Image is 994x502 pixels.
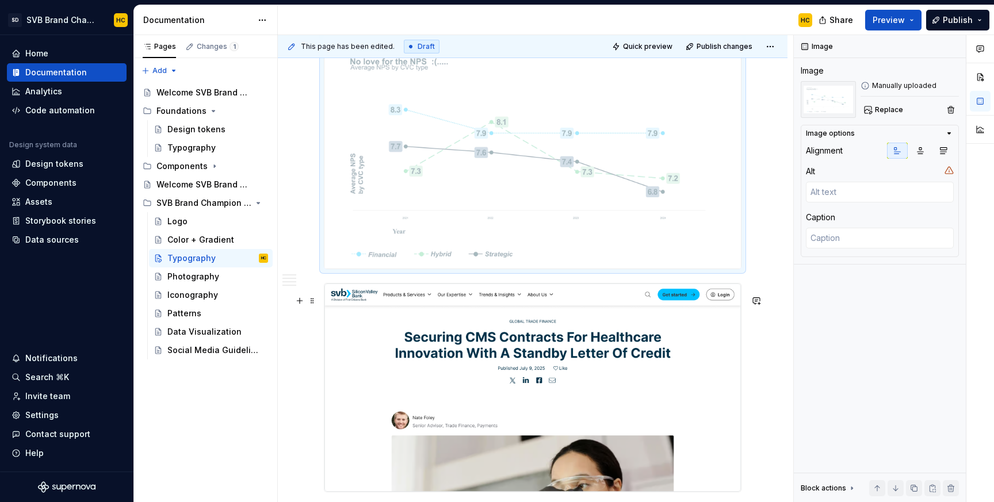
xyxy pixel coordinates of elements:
[167,252,216,264] div: Typography
[324,283,741,492] img: 848fcaf8-67ad-410a-acb4-1686472064eb.png
[7,425,127,443] button: Contact support
[149,139,273,157] a: Typography
[25,409,59,421] div: Settings
[7,212,127,230] a: Storybook stories
[301,42,395,51] span: This page has been edited.
[230,42,239,51] span: 1
[25,67,87,78] div: Documentation
[7,193,127,211] a: Assets
[7,63,127,82] a: Documentation
[149,120,273,139] a: Design tokens
[926,10,989,30] button: Publish
[829,14,853,26] span: Share
[38,481,95,493] svg: Supernova Logo
[8,13,22,27] div: SD
[156,87,251,98] div: Welcome SVB Brand Champions!
[7,174,127,192] a: Components
[138,63,181,79] button: Add
[7,101,127,120] a: Code automation
[138,83,273,102] a: Welcome SVB Brand Champions!
[7,387,127,405] a: Invite team
[25,86,62,97] div: Analytics
[418,42,435,51] span: Draft
[7,82,127,101] a: Analytics
[943,14,973,26] span: Publish
[806,129,954,138] button: Image options
[609,39,678,55] button: Quick preview
[156,179,251,190] div: Welcome SVB Brand Champions!
[25,196,52,208] div: Assets
[138,175,273,194] a: Welcome SVB Brand Champions!
[801,81,856,118] img: 8f450387-5d47-42ca-9e10-c7620be1b7ee.gif
[167,124,225,135] div: Design tokens
[865,10,922,30] button: Preview
[143,14,252,26] div: Documentation
[25,371,69,383] div: Search ⌘K
[167,234,234,246] div: Color + Gradient
[806,129,855,138] div: Image options
[149,249,273,267] a: TypographyHC
[801,484,846,493] div: Block actions
[26,14,100,26] div: SVB Brand Champions
[25,215,96,227] div: Storybook stories
[25,105,95,116] div: Code automation
[2,7,131,32] button: SDSVB Brand ChampionsHC
[167,326,242,338] div: Data Visualization
[813,10,861,30] button: Share
[138,157,273,175] div: Components
[861,102,908,118] button: Replace
[149,341,273,359] a: Social Media Guidelines
[7,444,127,462] button: Help
[156,105,207,117] div: Foundations
[152,66,167,75] span: Add
[25,48,48,59] div: Home
[25,234,79,246] div: Data sources
[25,158,83,170] div: Design tokens
[7,406,127,424] a: Settings
[806,212,835,223] div: Caption
[25,428,90,440] div: Contact support
[697,42,752,51] span: Publish changes
[801,480,857,496] div: Block actions
[149,231,273,249] a: Color + Gradient
[801,65,824,76] div: Image
[149,286,273,304] a: Iconography
[167,142,216,154] div: Typography
[116,16,125,25] div: HC
[143,42,176,51] div: Pages
[875,105,903,114] span: Replace
[7,44,127,63] a: Home
[682,39,758,55] button: Publish changes
[7,349,127,367] button: Notifications
[9,140,77,150] div: Design system data
[7,368,127,386] button: Search ⌘K
[7,155,127,173] a: Design tokens
[149,304,273,323] a: Patterns
[138,194,273,212] div: SVB Brand Champion Curriculum
[25,177,77,189] div: Components
[806,166,815,177] div: Alt
[149,212,273,231] a: Logo
[156,160,208,172] div: Components
[167,216,188,227] div: Logo
[861,81,959,90] div: Manually uploaded
[138,83,273,359] div: Page tree
[25,352,78,364] div: Notifications
[138,102,273,120] div: Foundations
[167,308,201,319] div: Patterns
[167,271,219,282] div: Photography
[197,42,239,51] div: Changes
[167,344,262,356] div: Social Media Guidelines
[149,267,273,286] a: Photography
[156,197,251,209] div: SVB Brand Champion Curriculum
[25,390,70,402] div: Invite team
[806,145,843,156] div: Alignment
[7,231,127,249] a: Data sources
[261,252,266,264] div: HC
[25,447,44,459] div: Help
[167,289,218,301] div: Iconography
[873,14,905,26] span: Preview
[623,42,672,51] span: Quick preview
[801,16,810,25] div: HC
